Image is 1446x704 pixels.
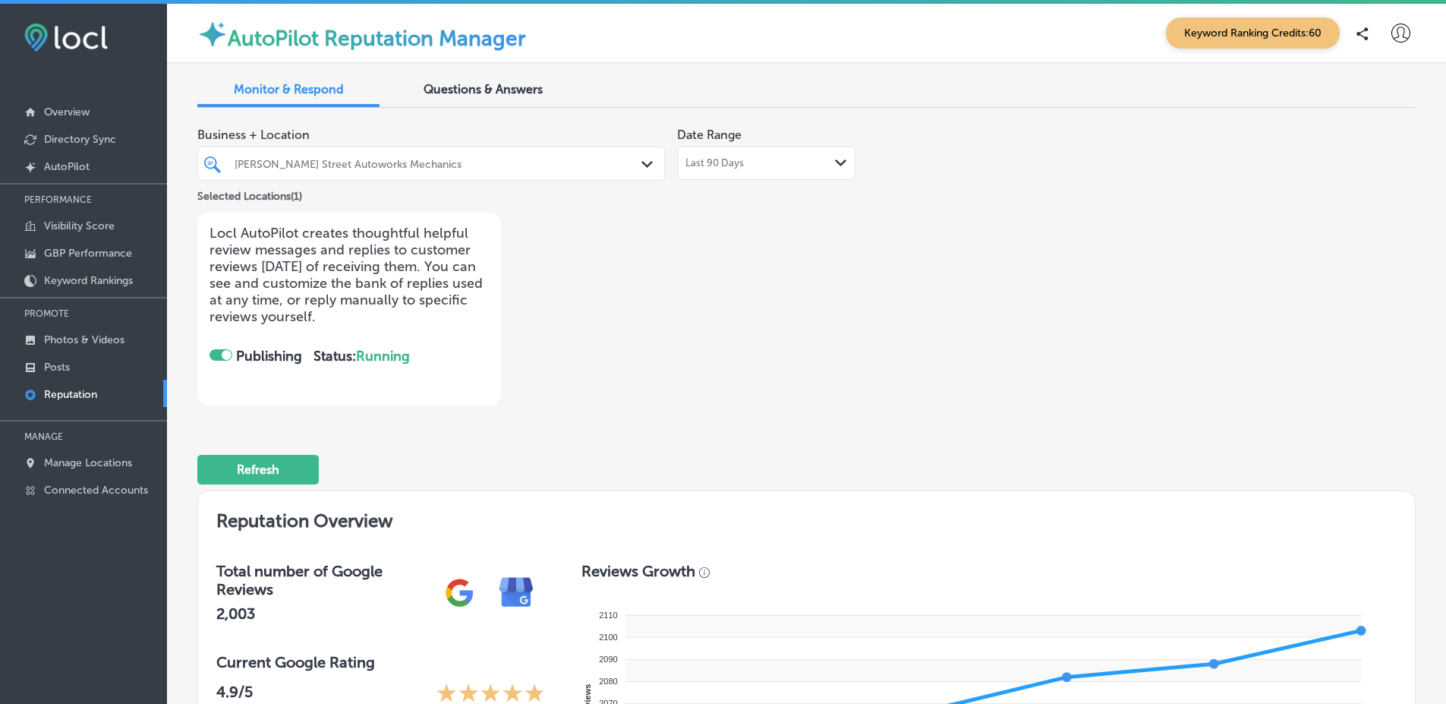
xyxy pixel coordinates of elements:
[44,388,97,401] p: Reputation
[235,157,643,170] div: [PERSON_NAME] Street Autoworks Mechanics
[599,655,617,664] tspan: 2090
[581,562,695,580] h3: Reviews Growth
[44,133,116,146] p: Directory Sync
[44,333,124,346] p: Photos & Videos
[198,491,1415,544] h2: Reputation Overview
[44,160,90,173] p: AutoPilot
[44,274,133,287] p: Keyword Rankings
[44,484,148,497] p: Connected Accounts
[599,677,617,686] tspan: 2080
[44,361,70,374] p: Posts
[685,157,744,169] span: Last 90 Days
[44,219,115,232] p: Visibility Score
[197,19,228,49] img: autopilot-icon
[356,348,410,365] span: Running
[677,128,742,142] label: Date Range
[209,225,489,325] p: Locl AutoPilot creates thoughtful helpful review messages and replies to customer reviews [DATE] ...
[44,456,132,469] p: Manage Locations
[216,605,431,623] h2: 2,003
[228,26,526,51] label: AutoPilot Reputation Manager
[234,82,344,96] span: Monitor & Respond
[44,247,132,260] p: GBP Performance
[424,82,543,96] span: Questions & Answers
[44,106,90,118] p: Overview
[197,455,319,485] button: Refresh
[488,564,545,621] img: e7ababfa220611ac49bdb491a11684a6.png
[24,24,108,52] img: fda3e92497d09a02dc62c9cd864e3231.png
[216,562,431,598] h3: Total number of Google Reviews
[599,633,617,642] tspan: 2100
[197,184,302,203] p: Selected Locations ( 1 )
[431,564,488,621] img: gPZS+5FD6qPJAAAAABJRU5ErkJggg==
[216,653,545,671] h3: Current Google Rating
[1166,17,1340,49] span: Keyword Ranking Credits: 60
[599,611,617,620] tspan: 2110
[236,348,302,365] strong: Publishing
[313,348,410,365] strong: Status:
[197,128,665,142] span: Business + Location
